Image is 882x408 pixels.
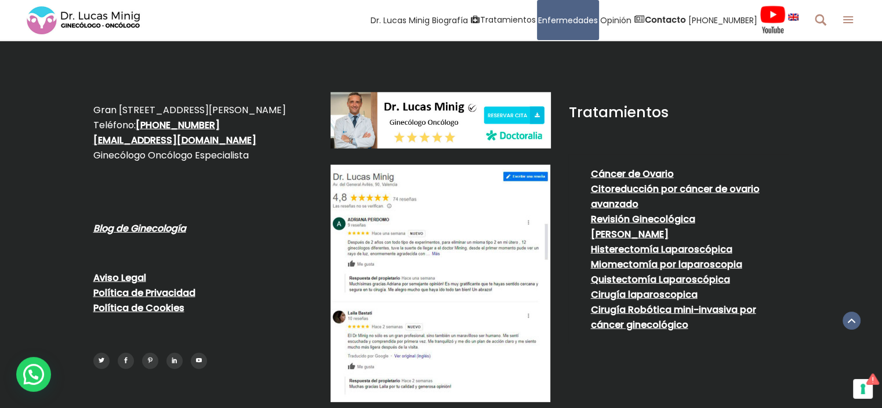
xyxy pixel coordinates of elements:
a: [PERSON_NAME] [590,228,668,241]
span: Dr. Lucas Minig [371,13,430,27]
a: Histerectomía Laparoscópica [590,243,732,256]
a: Cirugía Robótica mini-invasiva por cáncer ginecológico [590,303,756,331]
a: Cáncer de Ovario [590,167,673,180]
span: [PHONE_NUMBER] [688,13,757,27]
a: [PHONE_NUMBER] [136,118,220,132]
a: Revisión Ginecológica [590,212,695,226]
a: Política de Cookies [93,301,184,315]
a: Citoreducción por cáncer de ovario avanzado [590,182,759,211]
img: dr-lucas-minig-doctoralia-ginecologo-oncologo.jpg [331,92,551,149]
a: Blog de Ginecología [93,222,186,235]
a: Política de Privacidad [93,286,195,299]
a: [EMAIL_ADDRESS][DOMAIN_NAME] [93,133,256,147]
a: Aviso Legal [93,271,146,284]
div: WhatsApp contact [16,357,51,392]
strong: Contacto [645,14,686,26]
p: Gran [STREET_ADDRESS][PERSON_NAME] Teléfono: Ginecólogo Oncólogo Especialista [93,103,314,163]
a: Cirugía laparoscopica [590,288,697,301]
img: Videos Youtube Ginecología [760,5,786,34]
a: Quistectomía Laparoscópica [590,273,729,286]
a: Miomectomía por laparoscopia [590,258,742,271]
span: Tratamientos [480,13,536,27]
h2: Tratamientos [568,104,789,121]
img: language english [788,13,798,20]
span: Biografía [432,13,468,27]
span: Enfermedades [538,13,598,27]
span: Opinión [600,13,631,27]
